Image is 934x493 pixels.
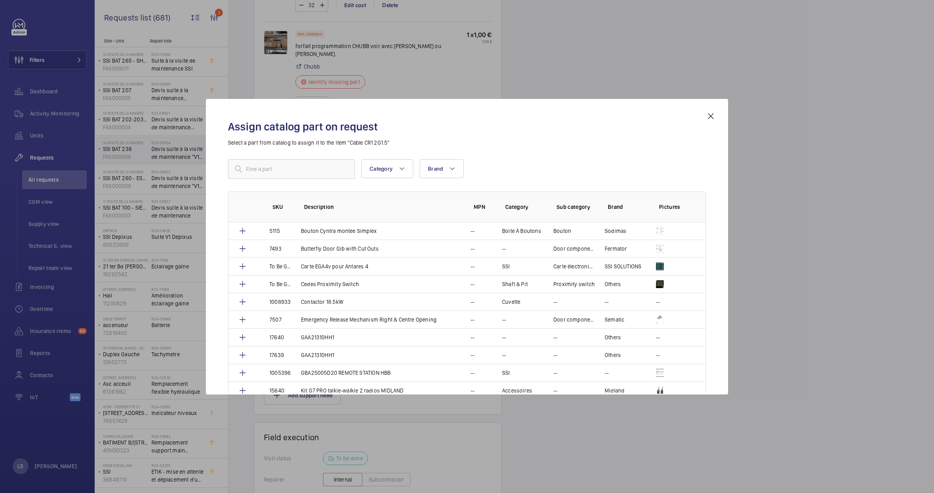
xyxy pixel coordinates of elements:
[301,387,403,394] p: Kit G7 PRO talkie-walkie 2 radios MIDLAND
[420,159,464,178] button: Brand
[269,351,284,359] p: 17639
[553,369,557,377] p: --
[361,159,413,178] button: Category
[269,316,282,324] p: 7507
[269,369,291,377] p: 1005396
[228,159,355,179] input: Find a part
[370,166,392,172] span: Category
[608,203,646,211] p: Brand
[471,262,474,270] p: --
[502,333,506,341] p: --
[605,227,626,235] p: Sodimas
[605,245,627,253] p: Fermator
[656,387,664,394] img: kk3TmbOYGquXUPLvN6SdosqAc-8_aV5Jaaivo0a5V83nLE68.png
[553,316,595,324] p: Door components
[553,298,557,306] p: --
[301,262,368,270] p: Carte EGA4v pour Antares 4
[428,166,443,172] span: Brand
[502,316,506,324] p: --
[605,333,621,341] p: Others
[605,262,641,270] p: SSI SOLUTIONS
[502,351,506,359] p: --
[471,333,474,341] p: --
[553,351,557,359] p: --
[269,387,284,394] p: 15640
[553,245,595,253] p: Door components
[656,298,660,306] p: --
[656,245,664,253] img: 5O8BYpR-rheKcKMWv498QdRmVVCFLkcR-0rVq8VlFK5iaEb5.png
[502,387,532,394] p: Accessoires
[656,333,660,341] p: --
[301,227,377,235] p: Bouton Cyntra montee Simplex
[301,351,334,359] p: GAA21310HH1
[301,333,334,341] p: GAA21310HH1
[502,280,528,288] p: Shaft & Pit
[228,139,706,147] p: Select a part from catalog to assign it to the item "Cable CR1 2G1.5"
[471,387,474,394] p: --
[605,351,621,359] p: Others
[605,387,624,394] p: Midland
[301,298,343,306] p: Contactor 18.5kW
[269,227,280,235] p: 5115
[269,245,282,253] p: 7493
[656,351,660,359] p: --
[553,227,571,235] p: Bouton
[301,316,437,324] p: Emergency Release Mechanism Right & Centre Opening
[301,245,379,253] p: Butterfly Door Gib with Cut Outs
[605,369,609,377] p: --
[474,203,493,211] p: MPN
[605,298,609,306] p: --
[471,298,474,306] p: --
[471,369,474,377] p: --
[304,203,461,211] p: Description
[656,316,664,324] img: iDiDZI9L968JTgxBhqAA3GXtu6eyozIi-QdPokduLd3zVz3_.jpeg
[471,280,474,288] p: --
[228,119,706,134] h2: Assign catalog part on request
[656,280,664,288] img: h6SP9JDxqz0TF0uNc_qScYnGn9iDrft9w6giWp_-A4GSVAru.png
[505,203,544,211] p: Category
[502,298,520,306] p: Cuvette
[557,203,595,211] p: Sub category
[502,227,541,235] p: Boite À Boutons
[269,262,291,270] p: To Be Generated
[273,203,291,211] p: SKU
[471,316,474,324] p: --
[656,369,664,377] img: tAslpmMaGVarH-ItsnIgCEYEQz4qM11pPSp5BVkrO3V6mnZg.png
[659,203,690,211] p: Pictures
[301,369,390,377] p: GBA25005D20 REMOTE STATION HBB
[471,227,474,235] p: --
[301,280,359,288] p: Cedes Proximity Switch
[269,280,291,288] p: To Be Generated
[553,333,557,341] p: --
[502,369,510,377] p: SSI
[502,245,506,253] p: --
[605,316,624,324] p: Sematic
[553,387,557,394] p: --
[553,280,595,288] p: Proximity switch
[471,245,474,253] p: --
[656,227,664,235] img: g3a49nfdYcSuQfseZNAG9Il-olRDJnLUGo71PhoUjj9uzZrS.png
[553,262,595,270] p: Carte électronique
[471,351,474,359] p: --
[269,298,291,306] p: 1008933
[605,280,621,288] p: Others
[502,262,510,270] p: SSI
[656,262,664,270] img: CJZ0Zc2bG8man2BcogYjG4QBt03muVoJM3XzIlbM4XRvMfr7.png
[269,333,284,341] p: 17640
